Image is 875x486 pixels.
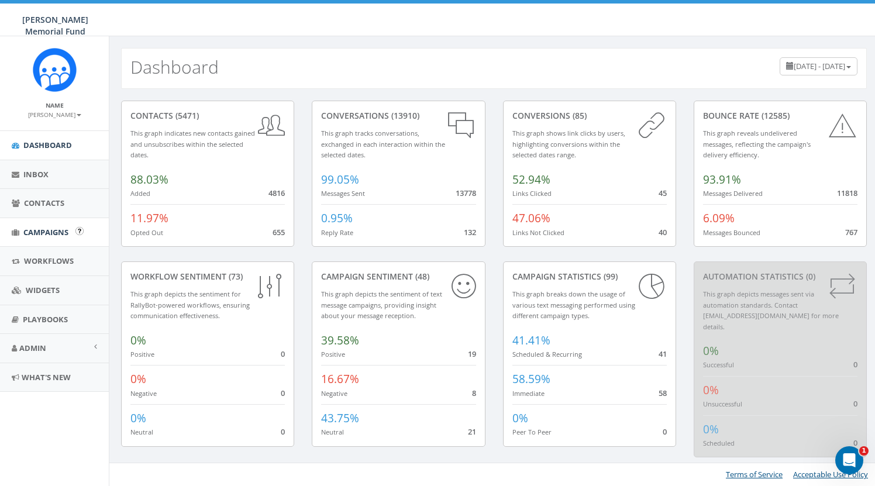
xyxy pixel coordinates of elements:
[703,343,719,359] span: 0%
[130,411,146,426] span: 0%
[703,129,811,159] small: This graph reveals undelivered messages, reflecting the campaign's delivery efficiency.
[273,227,285,237] span: 655
[512,428,552,436] small: Peer To Peer
[703,439,735,447] small: Scheduled
[512,189,552,198] small: Links Clicked
[281,426,285,437] span: 0
[703,172,741,187] span: 93.91%
[321,110,476,122] div: conversations
[794,61,845,71] span: [DATE] - [DATE]
[468,426,476,437] span: 21
[512,371,550,387] span: 58.59%
[130,189,150,198] small: Added
[512,110,667,122] div: conversions
[130,57,219,77] h2: Dashboard
[226,271,243,282] span: (73)
[659,388,667,398] span: 58
[23,227,68,237] span: Campaigns
[321,411,359,426] span: 43.75%
[512,172,550,187] span: 52.94%
[130,129,255,159] small: This graph indicates new contacts gained and unsubscribes within the selected dates.
[512,411,528,426] span: 0%
[321,271,476,282] div: Campaign Sentiment
[512,228,564,237] small: Links Not Clicked
[389,110,419,121] span: (13910)
[601,271,618,282] span: (99)
[804,271,815,282] span: (0)
[570,110,587,121] span: (85)
[703,422,719,437] span: 0%
[268,188,285,198] span: 4816
[837,188,857,198] span: 11818
[512,129,625,159] small: This graph shows link clicks by users, highlighting conversions within the selected dates range.
[703,271,857,282] div: Automation Statistics
[321,389,347,398] small: Negative
[853,359,857,370] span: 0
[853,398,857,409] span: 0
[321,211,353,226] span: 0.95%
[512,211,550,226] span: 47.06%
[75,227,84,235] input: Submit
[659,188,667,198] span: 45
[456,188,476,198] span: 13778
[130,211,168,226] span: 11.97%
[321,129,445,159] small: This graph tracks conversations, exchanged in each interaction within the selected dates.
[28,111,81,119] small: [PERSON_NAME]
[281,388,285,398] span: 0
[512,350,582,359] small: Scheduled & Recurring
[22,14,88,37] span: [PERSON_NAME] Memorial Fund
[22,372,71,382] span: What's New
[859,446,869,456] span: 1
[703,228,760,237] small: Messages Bounced
[835,446,863,474] iframe: Intercom live chat
[663,426,667,437] span: 0
[33,48,77,92] img: Rally_Corp_Icon.png
[703,382,719,398] span: 0%
[130,172,168,187] span: 88.03%
[130,228,163,237] small: Opted Out
[845,227,857,237] span: 767
[23,314,68,325] span: Playbooks
[130,110,285,122] div: contacts
[24,198,64,208] span: Contacts
[726,469,783,480] a: Terms of Service
[19,343,46,353] span: Admin
[703,211,735,226] span: 6.09%
[321,333,359,348] span: 39.58%
[759,110,790,121] span: (12585)
[512,389,545,398] small: Immediate
[512,333,550,348] span: 41.41%
[130,271,285,282] div: Workflow Sentiment
[464,227,476,237] span: 132
[321,289,442,320] small: This graph depicts the sentiment of text message campaigns, providing insight about your message ...
[703,289,839,331] small: This graph depicts messages sent via automation standards. Contact [EMAIL_ADDRESS][DOMAIN_NAME] f...
[703,360,734,369] small: Successful
[793,469,868,480] a: Acceptable Use Policy
[321,228,353,237] small: Reply Rate
[703,110,857,122] div: Bounce Rate
[321,371,359,387] span: 16.67%
[703,399,742,408] small: Unsuccessful
[321,428,344,436] small: Neutral
[281,349,285,359] span: 0
[472,388,476,398] span: 8
[659,227,667,237] span: 40
[321,350,345,359] small: Positive
[512,289,635,320] small: This graph breaks down the usage of various text messaging performed using different campaign types.
[703,189,763,198] small: Messages Delivered
[130,428,153,436] small: Neutral
[853,437,857,448] span: 0
[512,271,667,282] div: Campaign Statistics
[130,289,250,320] small: This graph depicts the sentiment for RallyBot-powered workflows, ensuring communication effective...
[173,110,199,121] span: (5471)
[23,140,72,150] span: Dashboard
[130,350,154,359] small: Positive
[321,189,365,198] small: Messages Sent
[46,101,64,109] small: Name
[413,271,429,282] span: (48)
[130,371,146,387] span: 0%
[26,285,60,295] span: Widgets
[130,389,157,398] small: Negative
[23,169,49,180] span: Inbox
[24,256,74,266] span: Workflows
